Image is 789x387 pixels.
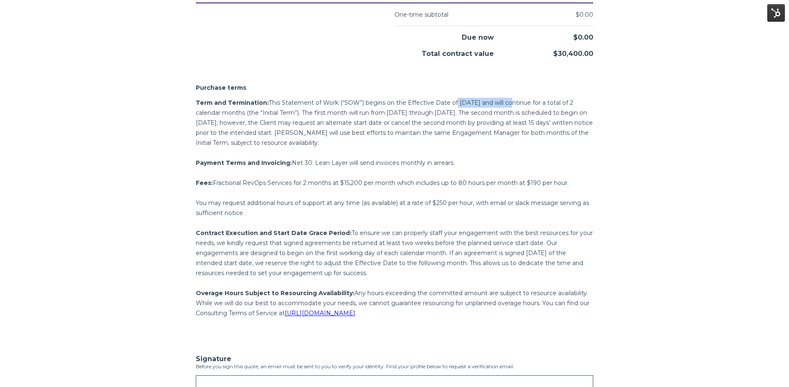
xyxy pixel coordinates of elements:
[196,159,292,167] span: Payment Terms and Invoicing:
[494,26,593,43] div: $0.00
[196,99,593,147] span: This Statement of Work (“SOW”) begins on the Effective Date of [DATE] and will continue for a tot...
[196,83,594,93] h2: Purchase terms
[394,43,494,59] div: Total contract value
[576,11,593,18] span: $0.00
[285,309,355,317] a: [URL][DOMAIN_NAME]
[196,289,589,317] span: Any hours exceeding the committed amount are subject to resource availability. While we will do o...
[394,10,448,20] div: One-time subtotal
[292,159,455,167] span: Net 30. Lean Layer will send invoices monthly in arrears.
[196,179,213,187] span: Fees:
[196,199,589,217] span: You may request additional hours of support at any time (as available) at a rate of $250 per hour...
[196,99,269,106] span: Term and Termination:
[213,179,569,187] span: Fractional RevOps Services for 2 months at $15,200 per month which includes up to 80 hours per mo...
[767,4,785,22] img: HubSpot Tools Menu Toggle
[196,355,594,363] h3: Signature
[196,229,352,237] span: Contract Execution and Start Date Grace Period:
[196,229,593,277] span: To ensure we can properly staff your engagement with the best resources for your needs, we kindly...
[394,26,494,43] div: Due now
[196,289,354,297] span: Overage Hours Subject to Resourcing Availability:
[494,43,593,59] div: $30,400.00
